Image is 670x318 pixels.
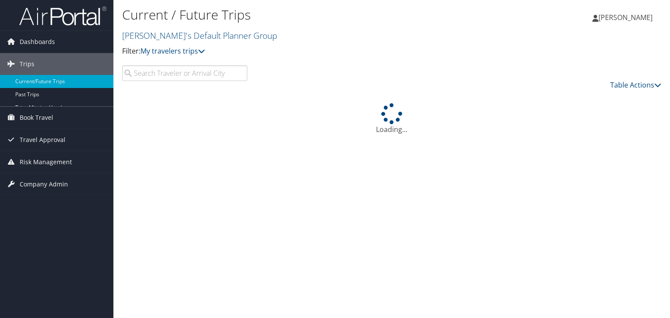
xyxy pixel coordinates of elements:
span: Risk Management [20,151,72,173]
div: Loading... [122,103,661,135]
span: Book Travel [20,107,53,129]
p: Filter: [122,46,482,57]
span: Dashboards [20,31,55,53]
a: [PERSON_NAME]'s Default Planner Group [122,30,279,41]
span: Company Admin [20,173,68,195]
input: Search Traveler or Arrival City [122,65,247,81]
span: [PERSON_NAME] [598,13,653,22]
span: Travel Approval [20,129,65,151]
img: airportal-logo.png [19,6,106,26]
a: Table Actions [610,80,661,90]
a: [PERSON_NAME] [592,4,661,30]
span: Trips [20,53,34,75]
a: My travelers trips [140,46,205,56]
h1: Current / Future Trips [122,6,482,24]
